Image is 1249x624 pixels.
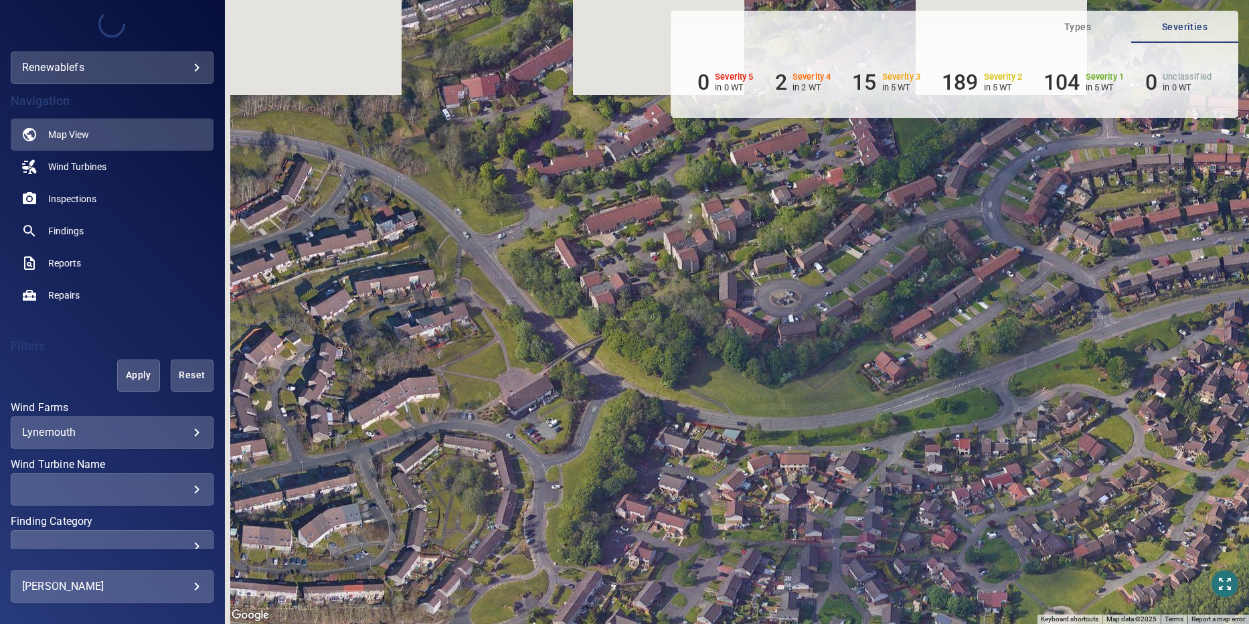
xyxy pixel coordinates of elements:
[793,82,831,92] p: in 2 WT
[48,160,106,173] span: Wind Turbines
[1032,19,1123,35] span: Types
[11,119,214,151] a: map active
[171,360,214,392] button: Reset
[1044,70,1080,95] h6: 104
[22,426,202,439] div: Lynemouth
[117,360,160,392] button: Apply
[11,530,214,562] div: Finding Category
[1086,72,1125,82] h6: Severity 1
[22,576,202,597] div: [PERSON_NAME]
[942,70,1022,95] li: Severity 2
[11,459,214,470] label: Wind Turbine Name
[11,183,214,215] a: inspections noActive
[715,82,754,92] p: in 0 WT
[1041,615,1098,624] button: Keyboard shortcuts
[793,72,831,82] h6: Severity 4
[1044,70,1124,95] li: Severity 1
[48,224,84,238] span: Findings
[942,70,978,95] h6: 189
[48,128,89,141] span: Map View
[882,72,921,82] h6: Severity 3
[11,215,214,247] a: findings noActive
[134,367,143,384] span: Apply
[11,247,214,279] a: reports noActive
[48,289,80,302] span: Repairs
[882,82,921,92] p: in 5 WT
[48,256,81,270] span: Reports
[852,70,876,95] h6: 15
[22,57,202,78] div: renewablefs
[697,70,710,95] h6: 0
[1139,19,1230,35] span: Severities
[984,82,1023,92] p: in 5 WT
[1145,70,1212,95] li: Severity Unclassified
[11,279,214,311] a: repairs noActive
[775,70,787,95] h6: 2
[187,367,197,384] span: Reset
[48,192,96,206] span: Inspections
[1086,82,1125,92] p: in 5 WT
[697,70,754,95] li: Severity 5
[1191,615,1245,623] a: Report a map error
[11,94,214,108] h4: Navigation
[11,516,214,527] label: Finding Category
[11,52,214,84] div: renewablefs
[228,607,272,624] a: Open this area in Google Maps (opens a new window)
[1165,615,1183,623] a: Terms
[984,72,1023,82] h6: Severity 2
[1145,70,1157,95] h6: 0
[11,473,214,505] div: Wind Turbine Name
[11,402,214,413] label: Wind Farms
[228,607,272,624] img: Google
[11,416,214,449] div: Wind Farms
[715,72,754,82] h6: Severity 5
[775,70,831,95] li: Severity 4
[1163,82,1212,92] p: in 0 WT
[1163,72,1212,82] h6: Unclassified
[11,339,214,353] h4: Filters
[11,151,214,183] a: windturbines noActive
[1106,615,1157,623] span: Map data ©2025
